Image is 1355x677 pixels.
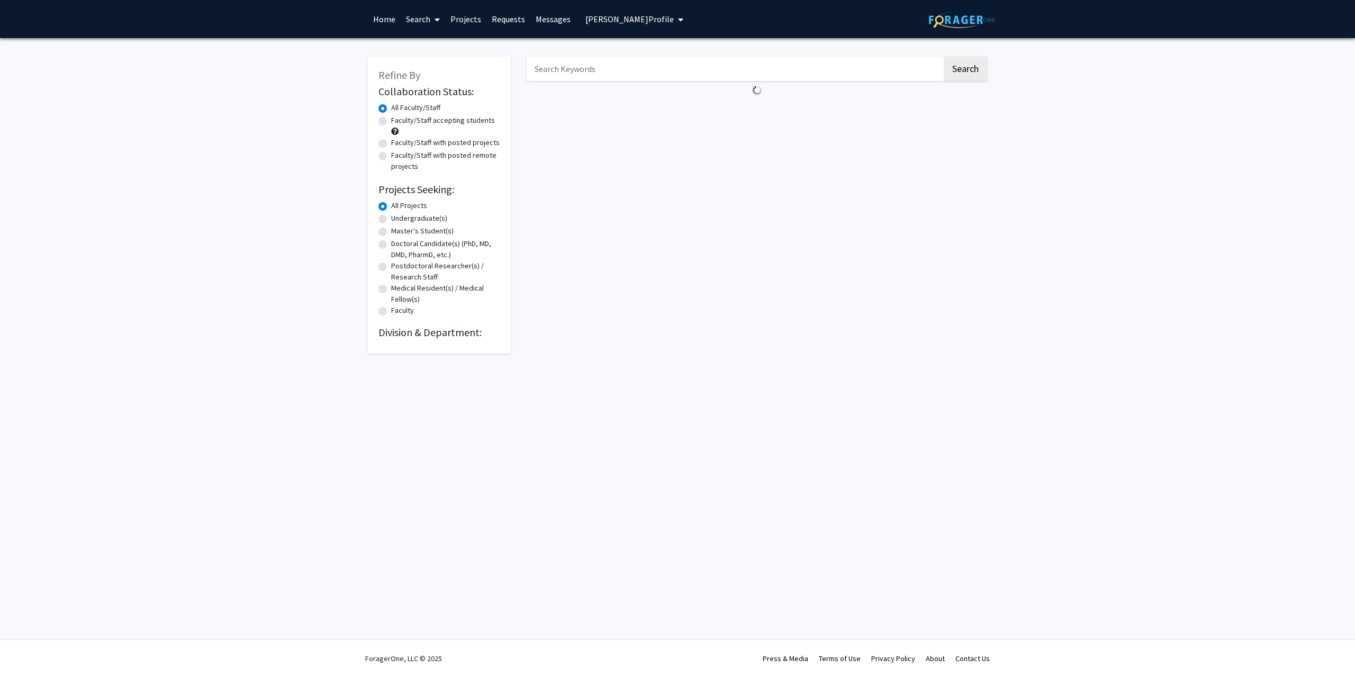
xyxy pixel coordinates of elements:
[748,81,766,100] img: Loading
[530,1,576,38] a: Messages
[527,57,942,81] input: Search Keywords
[391,283,500,305] label: Medical Resident(s) / Medical Fellow(s)
[585,14,674,24] span: [PERSON_NAME] Profile
[944,57,987,81] button: Search
[445,1,486,38] a: Projects
[391,150,500,172] label: Faculty/Staff with posted remote projects
[527,100,987,124] nav: Page navigation
[929,12,995,28] img: ForagerOne Logo
[391,200,427,211] label: All Projects
[819,654,861,663] a: Terms of Use
[955,654,990,663] a: Contact Us
[763,654,808,663] a: Press & Media
[378,85,500,98] h2: Collaboration Status:
[391,137,500,148] label: Faculty/Staff with posted projects
[391,213,447,224] label: Undergraduate(s)
[378,326,500,339] h2: Division & Department:
[391,102,440,113] label: All Faculty/Staff
[391,115,495,126] label: Faculty/Staff accepting students
[378,183,500,196] h2: Projects Seeking:
[391,305,414,316] label: Faculty
[365,640,442,677] div: ForagerOne, LLC © 2025
[378,68,420,82] span: Refine By
[391,225,454,237] label: Master's Student(s)
[926,654,945,663] a: About
[871,654,915,663] a: Privacy Policy
[486,1,530,38] a: Requests
[391,238,500,260] label: Doctoral Candidate(s) (PhD, MD, DMD, PharmD, etc.)
[391,260,500,283] label: Postdoctoral Researcher(s) / Research Staff
[401,1,445,38] a: Search
[368,1,401,38] a: Home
